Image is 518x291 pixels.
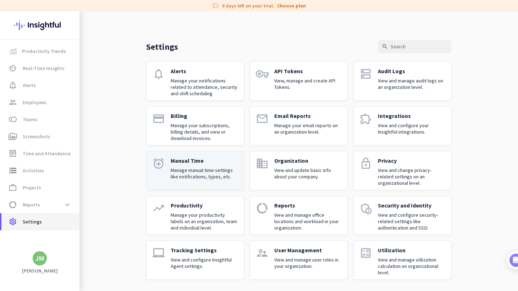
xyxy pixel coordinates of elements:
p: Billing [171,112,238,119]
i: alarm_add [152,157,165,170]
p: Privacy [378,157,445,164]
p: User Management [274,247,342,254]
a: menu-itemProductivity Trends [1,43,79,60]
p: Manual Time [171,157,238,164]
i: notifications [152,68,165,80]
span: Screenshots [23,132,50,141]
a: paymentBillingManage your subscriptions, billing details, and view or download invoices. [146,106,244,145]
i: group [9,98,17,107]
div: 1Add employees [13,121,129,133]
i: toll [9,115,17,124]
p: Alerts [171,68,238,75]
i: laptop_mac [152,247,165,259]
a: laptop_macTracking SettingsView and configure Insightful Agent settings. [146,241,244,280]
p: View and manage utilization calculation on organizational level. [378,257,445,276]
p: Manage your productivity labels on an organization, team and individual level. [171,212,238,231]
div: You're just a few steps away from completing the essential app setup [10,53,132,70]
a: vpn_keyAPI TokensView, manage and create API Tokens. [250,61,348,101]
p: View and manage user roles in your organization. [274,257,342,269]
h1: Tasks [60,3,83,15]
span: Alerts [23,81,36,90]
div: 2Initial tracking settings and how to edit them [13,202,129,219]
a: alarm_addManual TimeManage manual time settings like notifications, types, etc. [146,151,244,190]
span: Teams [23,115,38,124]
button: Help [71,222,106,250]
a: calculateUtilizationView and manage utilization calculation on organizational level. [353,241,451,280]
i: label [212,2,219,9]
span: Productivity Trends [22,47,66,55]
p: View and manage audit logs on an organization level. [378,77,445,90]
i: payment [152,112,165,125]
img: menu-item [10,48,16,54]
span: Reports [23,200,40,209]
span: Real-Time Insights [23,64,65,72]
button: Add your employees [27,171,96,185]
a: perm_mediaScreenshots [1,128,79,145]
i: notification_important [9,81,17,90]
button: expand_more [61,198,74,211]
p: Productivity [171,202,238,209]
a: work_outlineProjects [1,179,79,196]
span: Settings [23,217,42,226]
i: calculate [359,247,372,259]
i: data_usage [9,200,17,209]
div: Initial tracking settings and how to edit them [27,205,120,219]
p: View and update basic info about your company. [274,167,342,180]
p: View and configure security-related settings like authentication and SSO. [378,212,445,231]
input: Search [378,40,451,53]
a: domainOrganizationView and update basic info about your company. [250,151,348,190]
p: Manage your notifications related to attendance, security and shift scheduling [171,77,238,97]
div: [PERSON_NAME] from Insightful [39,76,117,83]
span: Activities [23,166,44,175]
i: trending_up [152,202,165,215]
p: About 10 minutes [90,93,135,101]
i: av_timer [9,64,17,72]
a: data_usageReportsView and manage office locations and workload in your organization. [250,196,348,235]
a: groupEmployees [1,94,79,111]
a: av_timerReal-Time Insights [1,60,79,77]
a: admin_panel_settingsSecurity and IdentityView and configure security-related settings like authen... [353,196,451,235]
button: Tasks [106,222,142,250]
i: domain [256,157,269,170]
div: JM [35,255,44,262]
p: 4 steps [7,93,25,101]
span: Projects [23,183,41,192]
i: event_note [9,149,17,158]
img: Profile image for Tamara [25,74,37,86]
p: Integrations [378,112,445,119]
i: lock [359,157,372,170]
p: Settings [146,41,178,52]
p: Tracking Settings [171,247,238,254]
p: Reports [274,202,342,209]
p: Security and Identity [378,202,445,209]
i: supervisor_account [256,247,269,259]
p: View and configure your Insightful integrations. [378,122,445,135]
p: Organization [274,157,342,164]
i: perm_media [9,132,17,141]
p: Manage manual time settings like notifications, types, etc. [171,167,238,180]
p: API Tokens [274,68,342,75]
a: data_usageReportsexpand_more [1,196,79,213]
span: Tasks [116,239,132,244]
i: vpn_key [256,68,269,80]
button: Messages [35,222,71,250]
p: View, manage and create API Tokens. [274,77,342,90]
p: View and manage office locations and workload in your organization. [274,212,342,231]
a: storageActivities [1,162,79,179]
i: dns [359,68,372,80]
i: data_usage [256,202,269,215]
i: extension [359,112,372,125]
a: tollTeams [1,111,79,128]
i: settings [9,217,17,226]
a: notificationsAlertsManage your notifications related to attendance, security and shift scheduling [146,61,244,101]
div: Add employees [27,124,120,131]
i: email [256,112,269,125]
img: Insightful logo [14,11,66,39]
p: View and configure Insightful Agent settings. [171,257,238,269]
p: Utilization [378,247,445,254]
a: trending_upProductivityManage your productivity labels on an organization, team and individual le... [146,196,244,235]
p: Manage your subscriptions, billing details, and view or download invoices. [171,122,238,141]
a: emailEmail ReportsManage your email reports on an organization level. [250,106,348,145]
div: Close [125,3,137,16]
a: notification_importantAlerts [1,77,79,94]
